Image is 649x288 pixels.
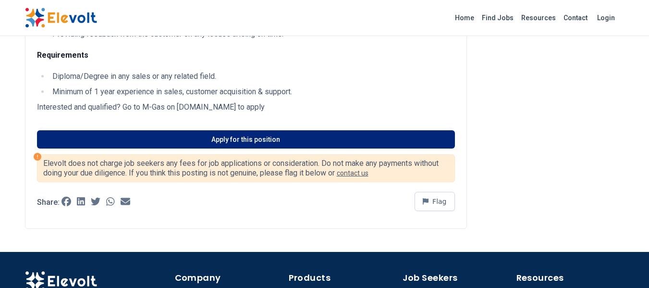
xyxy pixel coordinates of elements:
[37,199,60,206] p: Share:
[517,10,560,25] a: Resources
[591,8,621,27] a: Login
[289,271,397,285] h4: Products
[451,10,478,25] a: Home
[601,242,649,288] iframe: Chat Widget
[337,169,368,177] a: contact us
[49,71,455,82] li: Diploma/Degree in any sales or any related field.
[49,86,455,98] li: Minimum of 1 year experience in sales, customer acquisition & support.
[415,192,455,211] button: Flag
[478,10,517,25] a: Find Jobs
[37,130,455,149] a: Apply for this position
[516,271,625,285] h4: Resources
[37,50,88,60] strong: Requirements
[25,8,97,28] img: Elevolt
[175,271,283,285] h4: Company
[403,271,511,285] h4: Job Seekers
[560,10,591,25] a: Contact
[43,159,449,178] p: Elevolt does not charge job seekers any fees for job applications or consideration. Do not make a...
[37,101,455,113] p: Interested and qualified? Go to M-Gas on [DOMAIN_NAME] to apply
